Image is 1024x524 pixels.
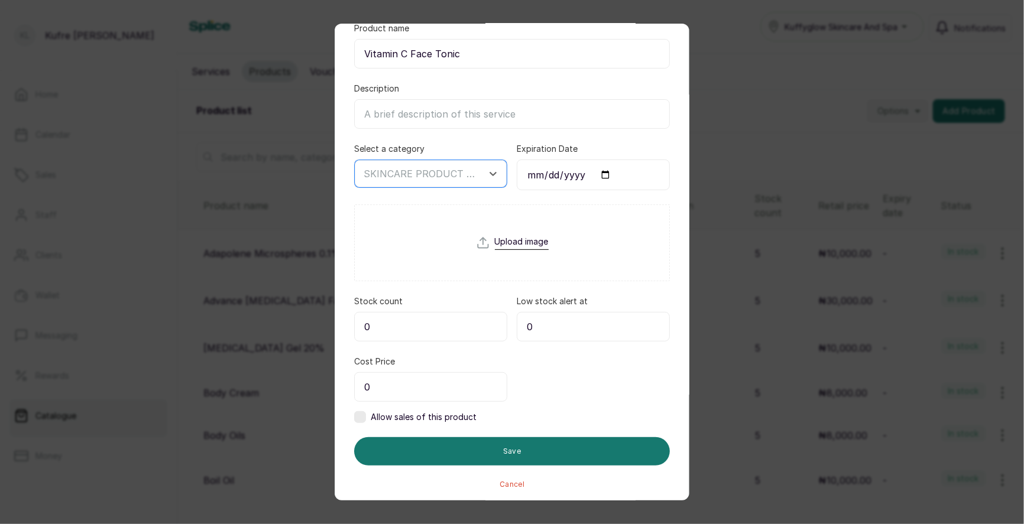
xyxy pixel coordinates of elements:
[354,437,670,466] button: Save
[354,99,670,129] input: A brief description of this service
[354,22,409,34] label: Product name
[517,312,670,341] input: 0
[517,295,588,307] label: Low stock alert at
[354,39,670,69] input: E.g Manicure
[354,372,507,402] input: Enter price
[500,480,524,489] button: Cancel
[517,143,578,155] label: Expiration Date
[354,295,403,307] label: Stock count
[354,83,399,95] label: Description
[354,143,424,155] label: Select a category
[371,411,477,423] span: Allow sales of this product
[517,160,670,190] input: DD/MM/YY
[354,356,395,367] label: Cost Price
[354,312,507,341] input: 0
